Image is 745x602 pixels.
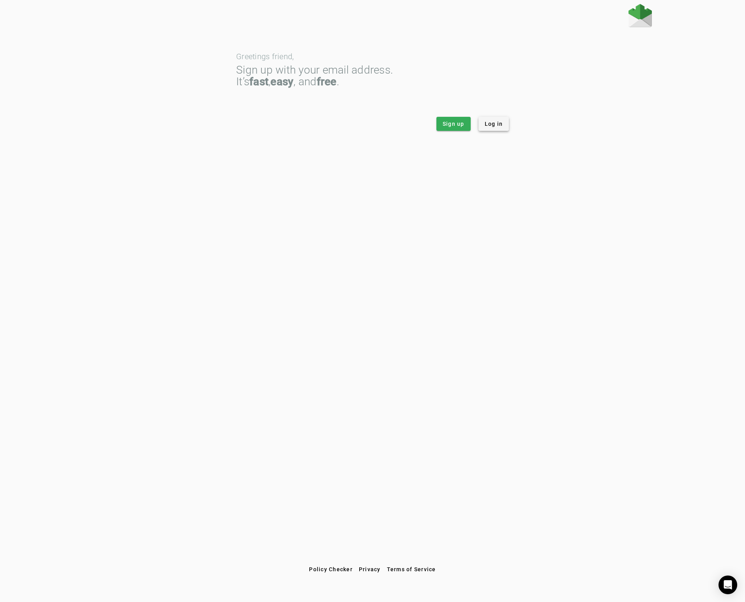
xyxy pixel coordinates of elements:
[270,75,293,88] strong: easy
[478,117,509,131] button: Log in
[436,117,471,131] button: Sign up
[317,75,337,88] strong: free
[249,75,268,88] strong: fast
[309,566,353,572] span: Policy Checker
[384,562,439,576] button: Terms of Service
[443,120,464,128] span: Sign up
[236,53,509,60] div: Greetings friend,
[356,562,384,576] button: Privacy
[719,576,737,594] div: Open Intercom Messenger
[628,4,652,27] img: Fraudmarc Logo
[485,120,503,128] span: Log in
[236,64,509,88] div: Sign up with your email address. It’s , , and .
[359,566,381,572] span: Privacy
[306,562,356,576] button: Policy Checker
[387,566,436,572] span: Terms of Service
